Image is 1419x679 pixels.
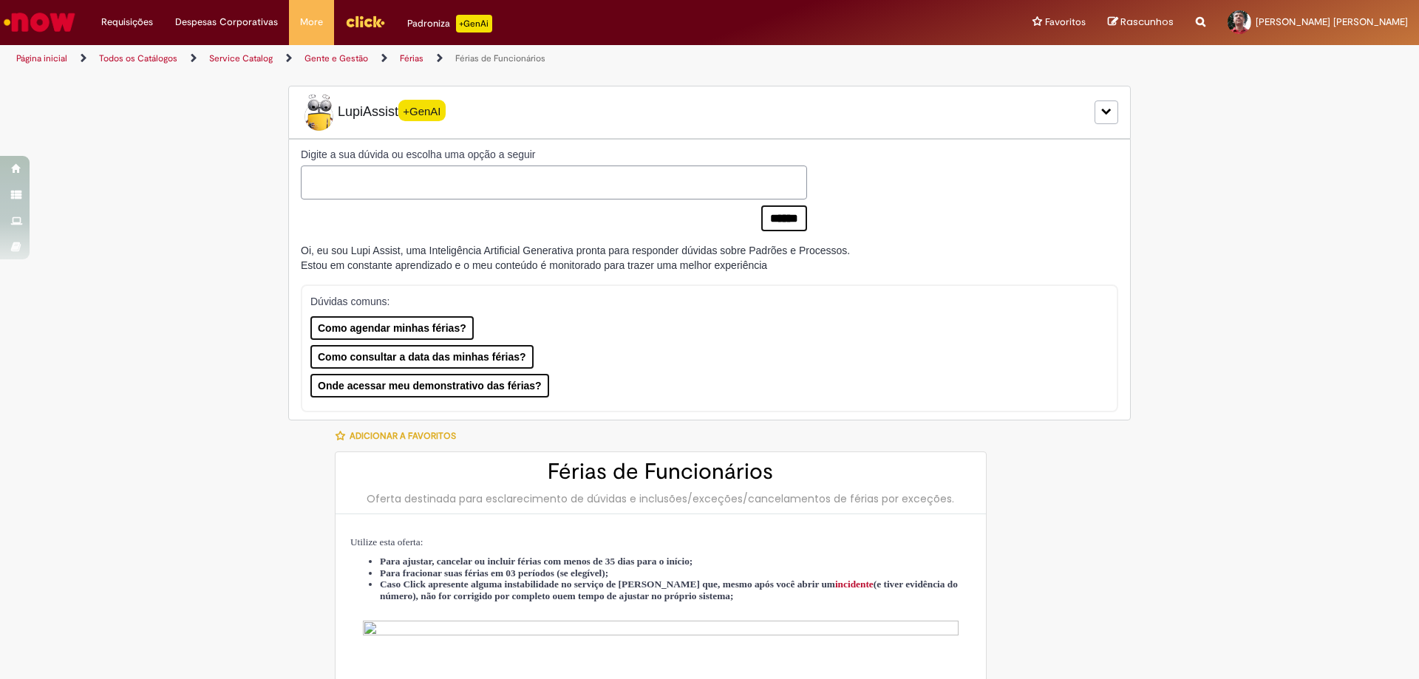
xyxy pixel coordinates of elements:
span: Para fracionar suas férias em 03 períodos (se elegível); [380,567,608,579]
span: Adicionar a Favoritos [350,430,456,442]
a: incidente [835,579,874,590]
span: LupiAssist [301,94,446,131]
a: Todos os Catálogos [99,52,177,64]
button: Como consultar a data das minhas férias? [310,345,534,369]
span: Despesas Corporativas [175,15,278,30]
button: Como agendar minhas férias? [310,316,474,340]
img: click_logo_yellow_360x200.png [345,10,385,33]
img: ServiceNow [1,7,78,37]
strong: em tempo de ajustar no próprio sistema; [563,590,734,601]
ul: Trilhas de página [11,45,935,72]
button: Onde acessar meu demonstrativo das férias? [310,374,549,397]
div: Padroniza [407,15,492,33]
a: Férias [400,52,423,64]
label: Digite a sua dúvida ou escolha uma opção a seguir [301,147,807,162]
p: Dúvidas comuns: [310,294,1089,309]
h2: Férias de Funcionários [350,460,971,484]
span: More [300,15,323,30]
span: +GenAI [398,100,446,121]
a: Página inicial [16,52,67,64]
span: Caso Click apresente alguma instabilidade no serviço de [PERSON_NAME] que, mesmo após você abrir ... [380,579,958,601]
img: Lupi [301,94,338,131]
span: Requisições [101,15,153,30]
div: LupiLupiAssist+GenAI [288,86,1131,139]
button: Adicionar a Favoritos [335,420,464,451]
div: Oferta destinada para esclarecimento de dúvidas e inclusões/exceções/cancelamentos de férias por ... [350,491,971,506]
span: Rascunhos [1120,15,1174,29]
a: Rascunhos [1108,16,1174,30]
a: Service Catalog [209,52,273,64]
div: Oi, eu sou Lupi Assist, uma Inteligência Artificial Generativa pronta para responder dúvidas sobr... [301,243,850,273]
a: Férias de Funcionários [455,52,545,64]
a: Gente e Gestão [304,52,368,64]
span: Favoritos [1045,15,1086,30]
span: [PERSON_NAME] [PERSON_NAME] [1256,16,1408,28]
span: Para ajustar, cancelar ou incluir férias com menos de 35 dias para o início; [380,556,693,567]
span: Utilize esta oferta: [350,536,423,547]
p: +GenAi [456,15,492,33]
